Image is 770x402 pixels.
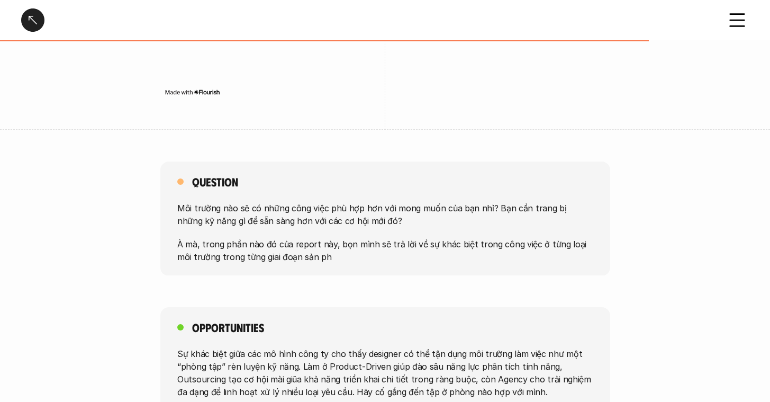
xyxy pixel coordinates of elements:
[192,320,264,335] h5: Opportunities
[192,174,238,189] h5: Question
[165,88,220,96] img: Made with Flourish
[177,237,593,263] p: À mà, trong phần nào đó của report này, bọn mình sẽ trả lời về sự khác biệt trong công việc ở từn...
[177,347,593,398] p: Sự khác biệt giữa các mô hình công ty cho thấy designer có thể tận dụng môi trường làm việc như m...
[177,201,593,227] p: Môi trường nào sẽ có những công việc phù hợp hơn với mong muốn của bạn nhỉ? Bạn cần trang bị nhữn...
